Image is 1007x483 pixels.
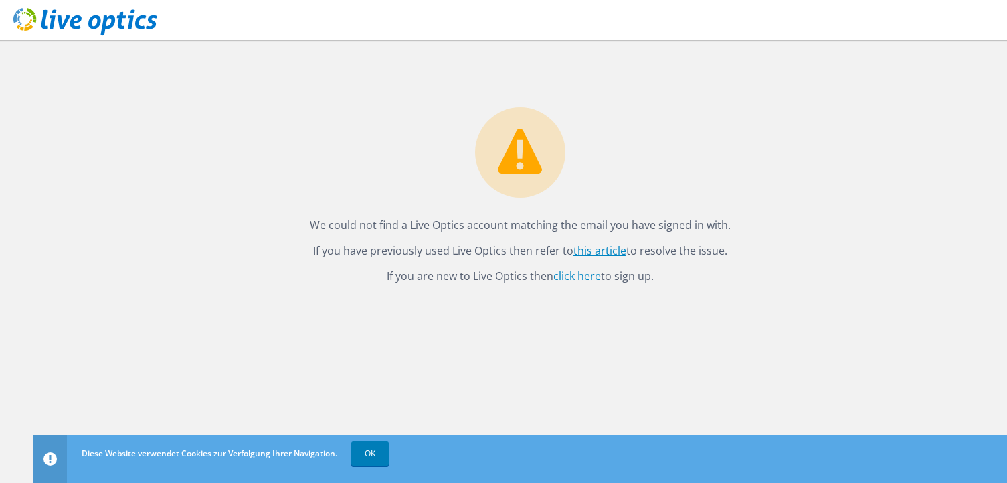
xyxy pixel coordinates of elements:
[351,441,389,466] a: OK
[553,269,601,283] a: click here
[47,216,994,234] p: We could not find a Live Optics account matching the email you have signed in with.
[47,241,994,260] p: If you have previously used Live Optics then refer to to resolve the issue.
[47,267,994,285] p: If you are new to Live Optics then to sign up.
[82,447,337,459] span: Diese Website verwendet Cookies zur Verfolgung Ihrer Navigation.
[573,243,626,258] a: this article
